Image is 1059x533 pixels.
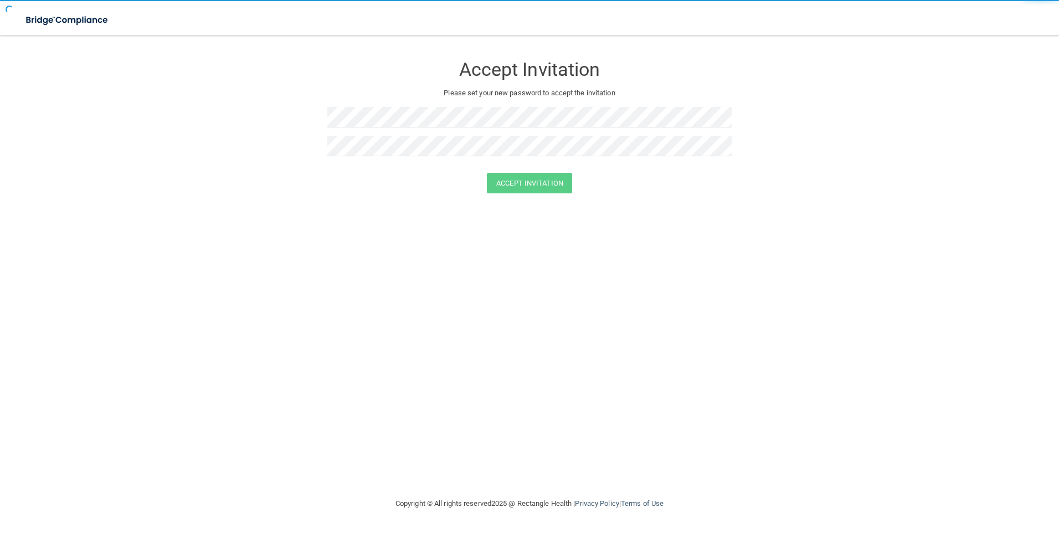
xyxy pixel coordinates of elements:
p: Please set your new password to accept the invitation [336,86,723,100]
div: Copyright © All rights reserved 2025 @ Rectangle Health | | [327,486,732,521]
a: Privacy Policy [575,499,619,508]
a: Terms of Use [621,499,664,508]
button: Accept Invitation [487,173,572,193]
h3: Accept Invitation [327,59,732,80]
img: bridge_compliance_login_screen.278c3ca4.svg [17,9,119,32]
